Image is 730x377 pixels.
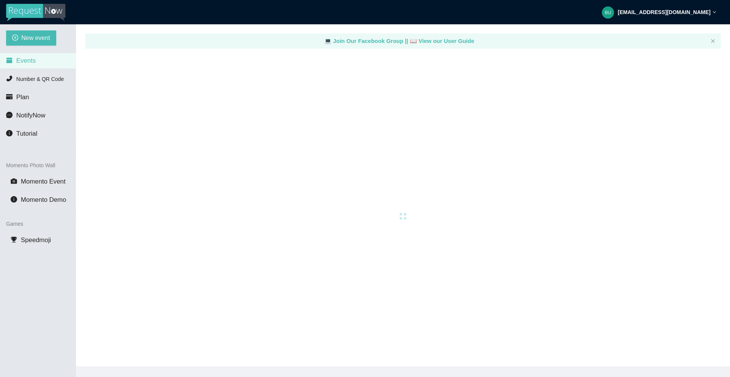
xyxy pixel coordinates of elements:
span: Events [16,57,36,64]
span: trophy [11,236,17,243]
span: Number & QR Code [16,76,64,82]
img: RequestNow [6,4,65,21]
button: close [711,39,715,44]
span: NotifyNow [16,112,45,119]
span: Plan [16,93,29,101]
span: info-circle [11,196,17,203]
strong: [EMAIL_ADDRESS][DOMAIN_NAME] [618,9,711,15]
span: plus-circle [12,35,18,42]
img: 07662e4d09af7917c33746ef8cd57b33 [602,6,614,19]
button: plus-circleNew event [6,30,56,46]
span: credit-card [6,93,13,100]
span: Speedmoji [21,236,51,244]
span: calendar [6,57,13,63]
span: New event [21,33,50,43]
a: laptop View our User Guide [410,38,474,44]
span: Tutorial [16,130,37,137]
span: camera [11,178,17,184]
span: close [711,39,715,43]
a: laptop Join Our Facebook Group || [324,38,410,44]
span: Momento Demo [21,196,66,203]
span: laptop [324,38,332,44]
span: down [713,10,716,14]
span: message [6,112,13,118]
span: laptop [410,38,417,44]
span: Momento Event [21,178,66,185]
span: phone [6,75,13,82]
span: info-circle [6,130,13,136]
